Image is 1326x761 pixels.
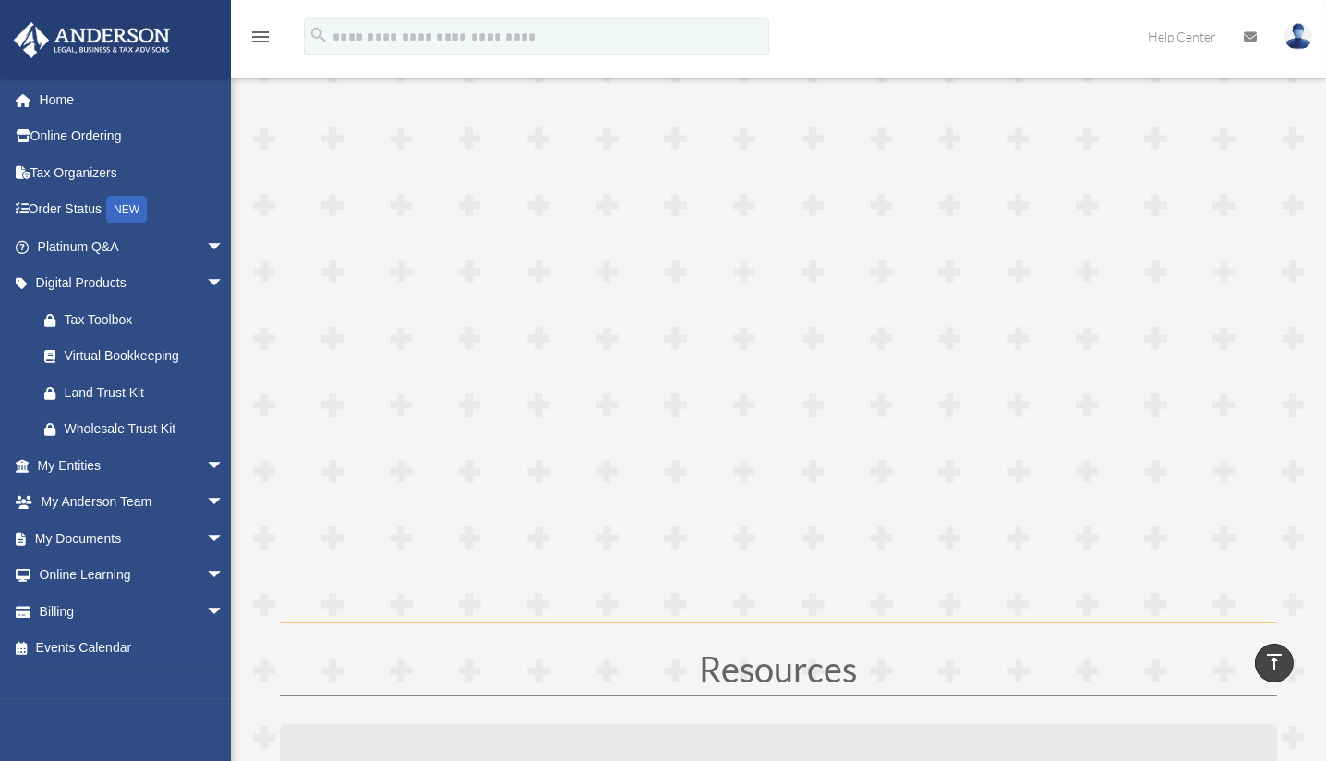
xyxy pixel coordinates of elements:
[13,630,252,667] a: Events Calendar
[13,520,252,557] a: My Documentsarrow_drop_down
[206,520,243,558] span: arrow_drop_down
[13,81,252,118] a: Home
[106,196,147,223] div: NEW
[249,32,271,48] a: menu
[8,22,175,58] img: Anderson Advisors Platinum Portal
[13,154,252,191] a: Tax Organizers
[13,484,252,521] a: My Anderson Teamarrow_drop_down
[13,191,252,229] a: Order StatusNEW
[65,417,229,441] div: Wholesale Trust Kit
[206,484,243,522] span: arrow_drop_down
[206,265,243,303] span: arrow_drop_down
[13,447,252,484] a: My Entitiesarrow_drop_down
[1255,644,1294,682] a: vertical_align_top
[308,25,329,45] i: search
[13,228,252,265] a: Platinum Q&Aarrow_drop_down
[26,301,252,338] a: Tax Toolbox
[13,118,252,155] a: Online Ordering
[206,593,243,631] span: arrow_drop_down
[65,381,229,405] div: Land Trust Kit
[249,26,271,48] i: menu
[1284,23,1312,50] img: User Pic
[26,338,243,375] a: Virtual Bookkeeping
[26,411,252,448] a: Wholesale Trust Kit
[280,61,1277,622] iframe: Video 8 - QuickBooks Online Template
[206,557,243,595] span: arrow_drop_down
[280,651,1277,695] h1: Resources
[206,228,243,266] span: arrow_drop_down
[1263,651,1285,673] i: vertical_align_top
[13,593,252,630] a: Billingarrow_drop_down
[26,374,252,411] a: Land Trust Kit
[206,447,243,485] span: arrow_drop_down
[13,557,252,594] a: Online Learningarrow_drop_down
[65,308,229,332] div: Tax Toolbox
[65,344,220,368] div: Virtual Bookkeeping
[13,265,252,302] a: Digital Productsarrow_drop_down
